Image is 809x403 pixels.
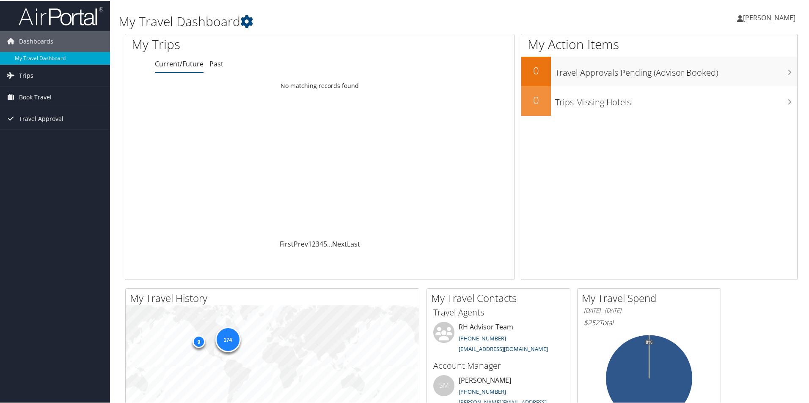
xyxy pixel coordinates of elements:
a: [EMAIL_ADDRESS][DOMAIN_NAME] [459,344,548,352]
h6: [DATE] - [DATE] [584,306,714,314]
a: Past [209,58,223,68]
a: 0Trips Missing Hotels [521,85,797,115]
h1: My Trips [132,35,346,52]
a: [PHONE_NUMBER] [459,334,506,341]
a: [PERSON_NAME] [737,4,804,30]
a: 4 [319,239,323,248]
h3: Account Manager [433,359,564,371]
h3: Travel Approvals Pending (Advisor Booked) [555,62,797,78]
a: 5 [323,239,327,248]
span: $252 [584,317,599,326]
img: airportal-logo.png [19,5,103,25]
div: SM [433,374,454,395]
a: 2 [312,239,316,248]
div: 9 [192,334,205,347]
li: RH Advisor Team [429,321,568,356]
span: Travel Approval [19,107,63,129]
a: Next [332,239,347,248]
a: Prev [294,239,308,248]
h6: Total [584,317,714,326]
span: … [327,239,332,248]
h1: My Action Items [521,35,797,52]
a: Current/Future [155,58,204,68]
h2: My Travel Spend [582,290,721,304]
h1: My Travel Dashboard [118,12,575,30]
h2: 0 [521,63,551,77]
a: First [280,239,294,248]
span: Dashboards [19,30,53,51]
a: 0Travel Approvals Pending (Advisor Booked) [521,56,797,85]
h2: My Travel Contacts [431,290,570,304]
a: Last [347,239,360,248]
span: [PERSON_NAME] [743,12,795,22]
h2: My Travel History [130,290,419,304]
a: [PHONE_NUMBER] [459,387,506,395]
span: Trips [19,64,33,85]
h3: Travel Agents [433,306,564,318]
h2: 0 [521,92,551,107]
a: 1 [308,239,312,248]
div: 174 [215,326,240,351]
tspan: 0% [646,339,652,344]
a: 3 [316,239,319,248]
td: No matching records found [125,77,514,93]
h3: Trips Missing Hotels [555,91,797,107]
span: Book Travel [19,86,52,107]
